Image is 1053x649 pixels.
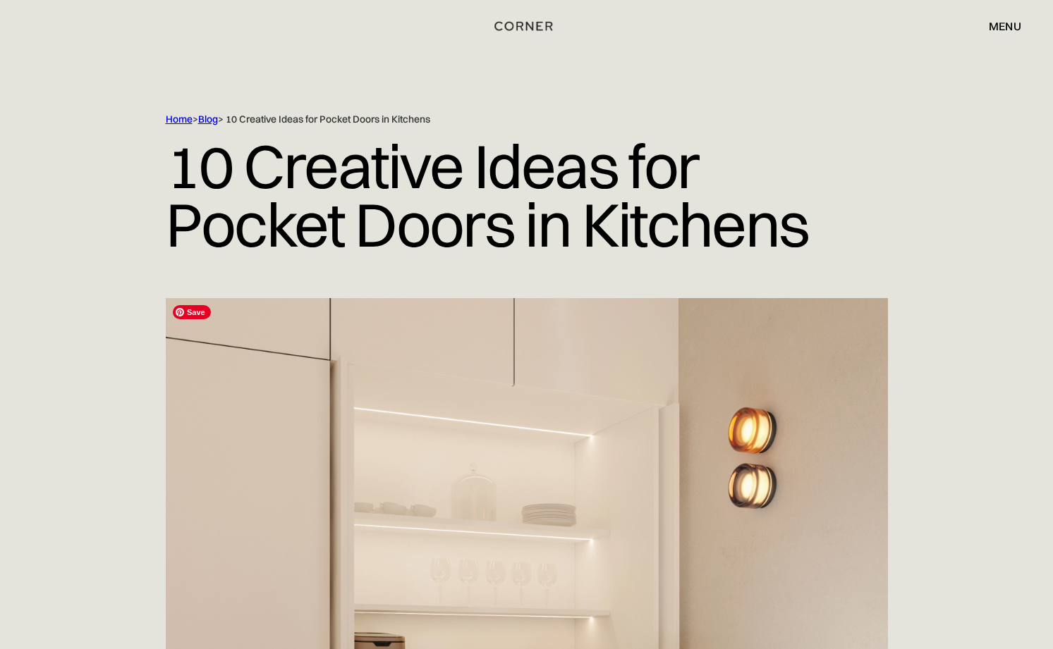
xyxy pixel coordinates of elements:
div: > > 10 Creative Ideas for Pocket Doors in Kitchens [166,113,829,126]
a: home [477,17,575,35]
div: menu [989,20,1021,32]
h1: 10 Creative Ideas for Pocket Doors in Kitchens [166,126,888,264]
span: Save [173,305,211,319]
div: menu [975,14,1021,38]
a: Blog [198,113,218,125]
a: Home [166,113,193,125]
